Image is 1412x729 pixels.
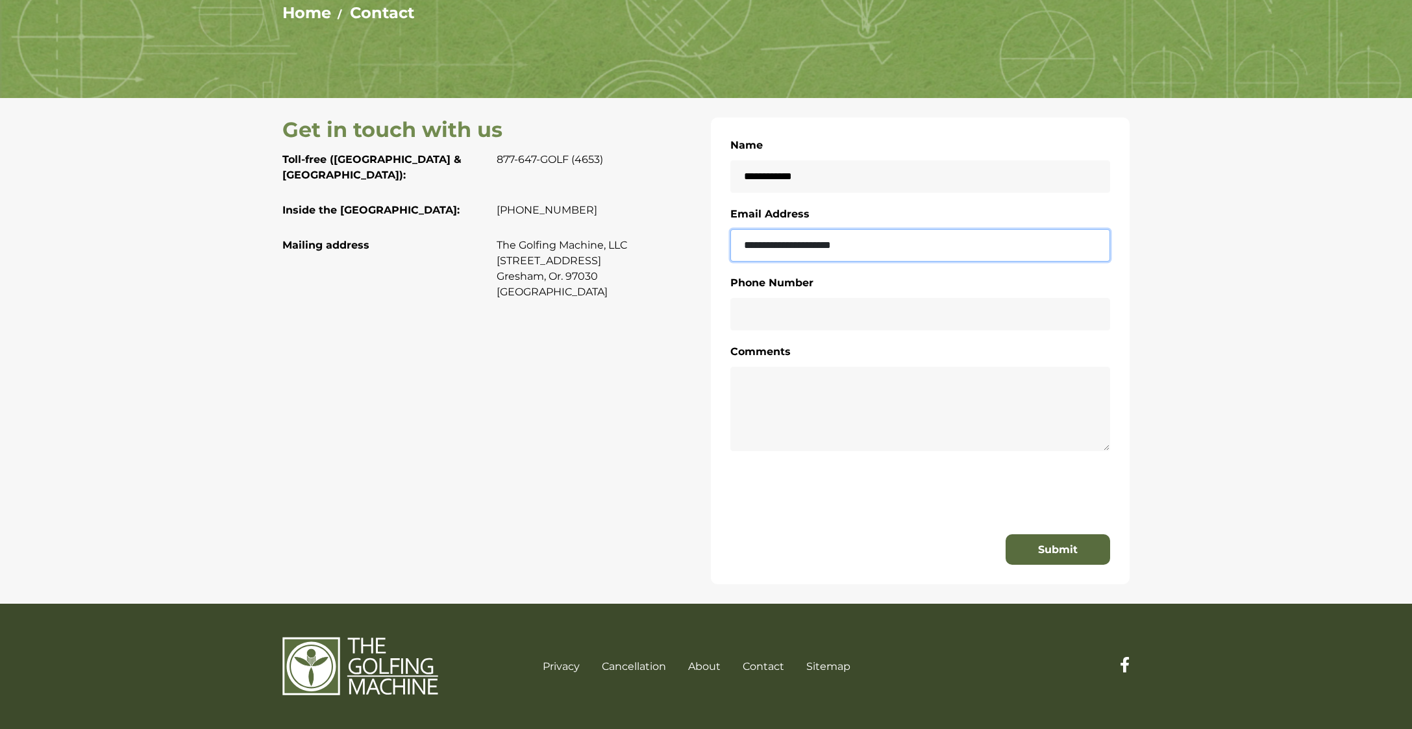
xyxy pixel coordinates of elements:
button: Submit [1006,534,1110,565]
a: About [688,660,721,673]
a: Contact [350,3,414,22]
h2: Get in touch with us [282,117,701,142]
p: [PHONE_NUMBER] [497,203,701,218]
a: Sitemap [806,660,850,673]
label: Comments [730,343,791,360]
a: Cancellation [602,660,666,673]
label: Name [730,137,763,154]
label: Phone Number [730,275,813,291]
p: The Golfing Machine, LLC [STREET_ADDRESS] Gresham, Or. 97030 [GEOGRAPHIC_DATA] [497,238,701,300]
iframe: reCAPTCHA [730,474,882,513]
strong: Mailing address [282,239,369,251]
img: The Golfing Machine [282,636,438,696]
strong: Inside the [GEOGRAPHIC_DATA]: [282,204,460,216]
p: 877-647-GOLF (4653) [497,152,701,167]
a: Contact [743,660,784,673]
a: Home [282,3,331,22]
strong: Toll-free ([GEOGRAPHIC_DATA] & [GEOGRAPHIC_DATA]): [282,153,462,181]
a: Privacy [543,660,580,673]
label: Email Address [730,206,810,223]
